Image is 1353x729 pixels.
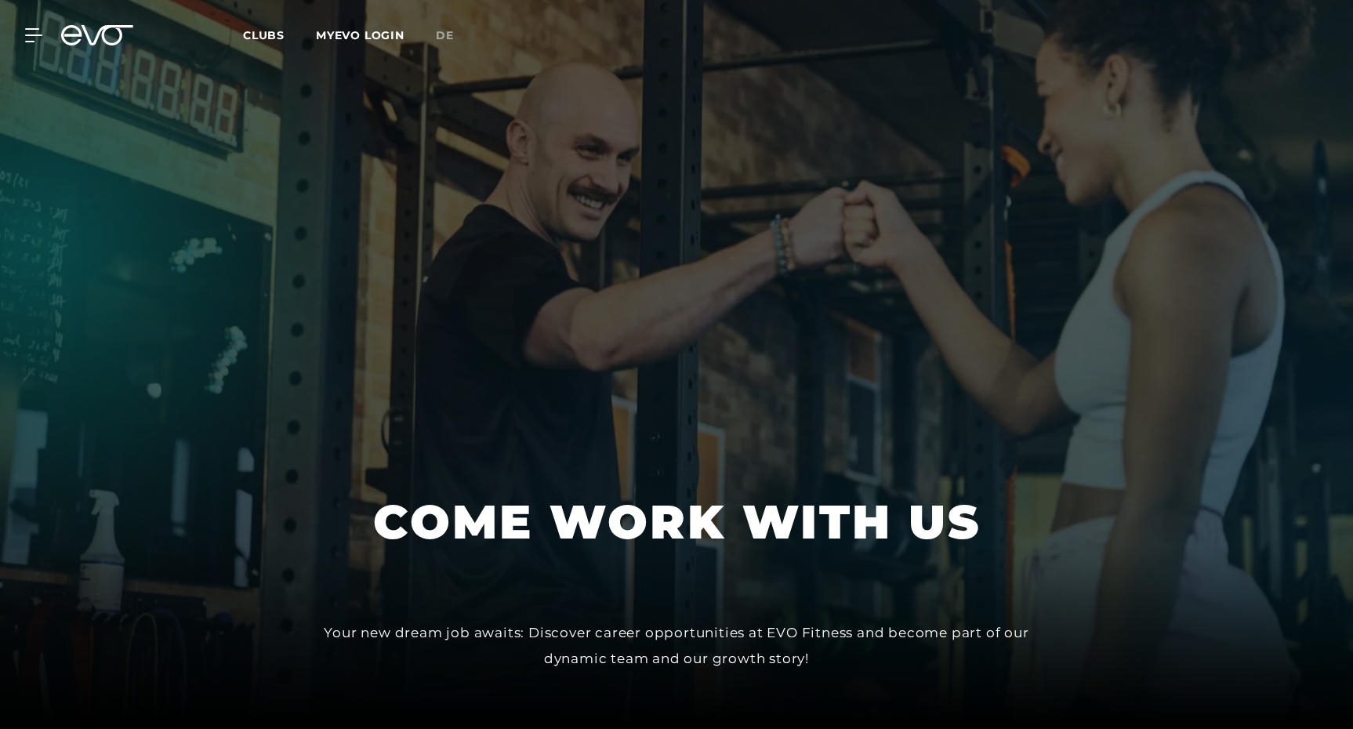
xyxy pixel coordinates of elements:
span: Clubs [243,28,285,42]
h1: COME WORK WITH US [373,491,981,553]
a: MYEVO LOGIN [316,28,404,42]
span: de [436,28,454,42]
div: Your new dream job awaits: Discover career opportunities at EVO Fitness and become part of our dy... [324,620,1029,671]
a: Clubs [243,27,316,42]
a: de [436,27,473,45]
